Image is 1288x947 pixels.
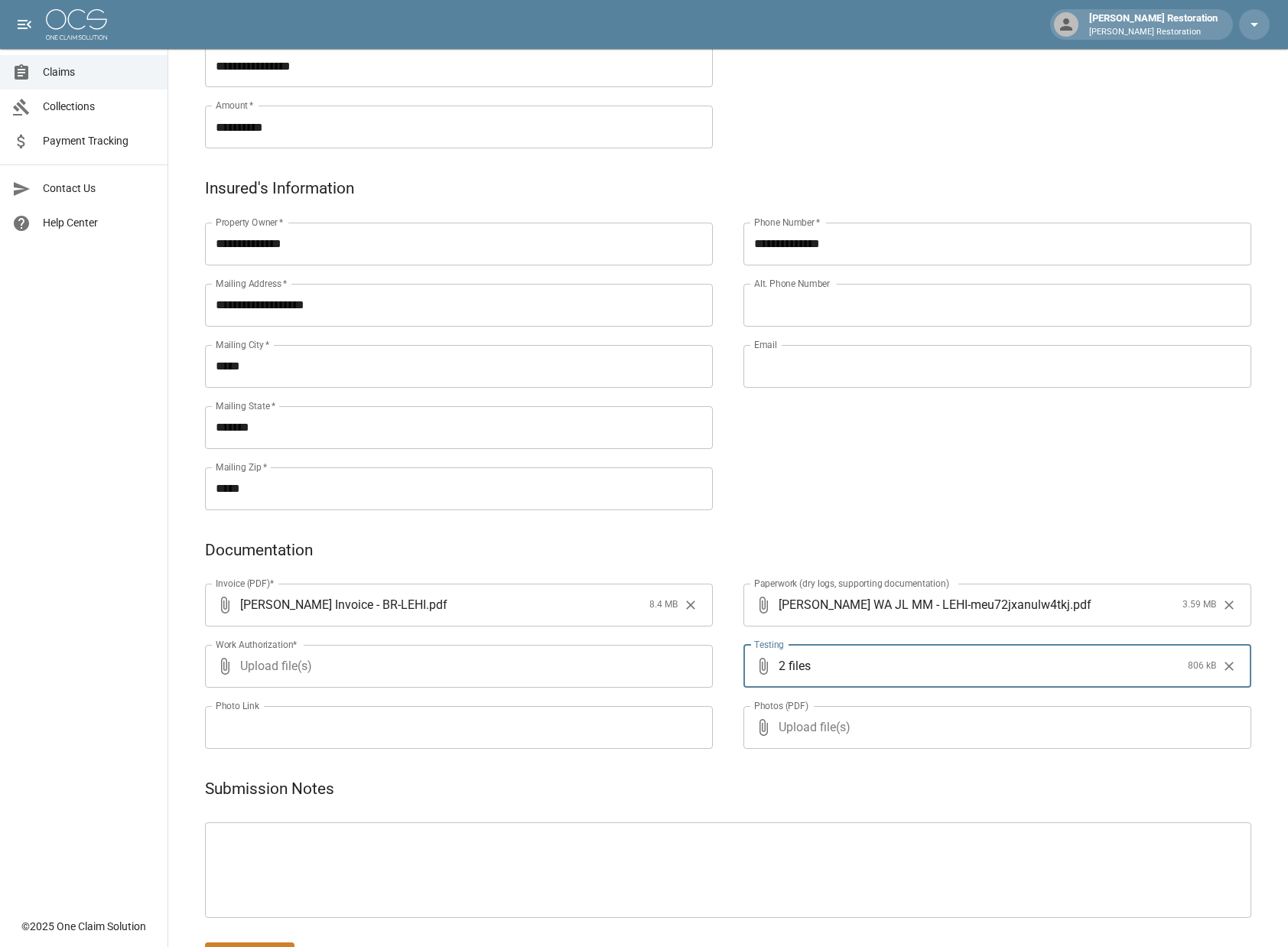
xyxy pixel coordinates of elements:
[754,216,820,229] label: Phone Number
[1182,597,1216,613] span: 3.59 MB
[240,645,672,688] span: Upload file(s)
[1089,26,1218,39] p: [PERSON_NAME] Restoration
[216,99,254,112] label: Amount
[43,99,155,115] span: Collections
[43,133,155,149] span: Payment Tracking
[754,699,808,712] label: Photos (PDF)
[240,596,426,613] span: [PERSON_NAME] Invoice - BR-LEHI
[9,9,40,40] button: open drawer
[216,277,287,290] label: Mailing Address
[216,399,275,412] label: Mailing State
[754,277,830,290] label: Alt. Phone Number
[1070,596,1091,613] span: . pdf
[21,919,146,934] div: © 2025 One Claim Solution
[779,706,1210,749] span: Upload file(s)
[779,645,1182,688] span: 2 files
[216,638,298,651] label: Work Authorization*
[754,338,777,351] label: Email
[216,216,284,229] label: Property Owner
[1218,594,1241,617] button: Clear
[679,594,702,617] button: Clear
[216,577,275,590] label: Invoice (PDF)*
[216,460,268,473] label: Mailing Zip
[43,215,155,231] span: Help Center
[43,181,155,197] span: Contact Us
[1083,11,1224,38] div: [PERSON_NAME] Restoration
[216,338,270,351] label: Mailing City
[649,597,678,613] span: 8.4 MB
[1188,659,1216,674] span: 806 kB
[426,596,447,613] span: . pdf
[754,577,949,590] label: Paperwork (dry logs, supporting documentation)
[779,596,1070,613] span: [PERSON_NAME] WA JL MM - LEHI-meu72jxanulw4tkj
[46,9,107,40] img: ocs-logo-white-transparent.png
[1218,655,1241,678] button: Clear
[43,64,155,80] span: Claims
[216,699,259,712] label: Photo Link
[754,638,784,651] label: Testing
